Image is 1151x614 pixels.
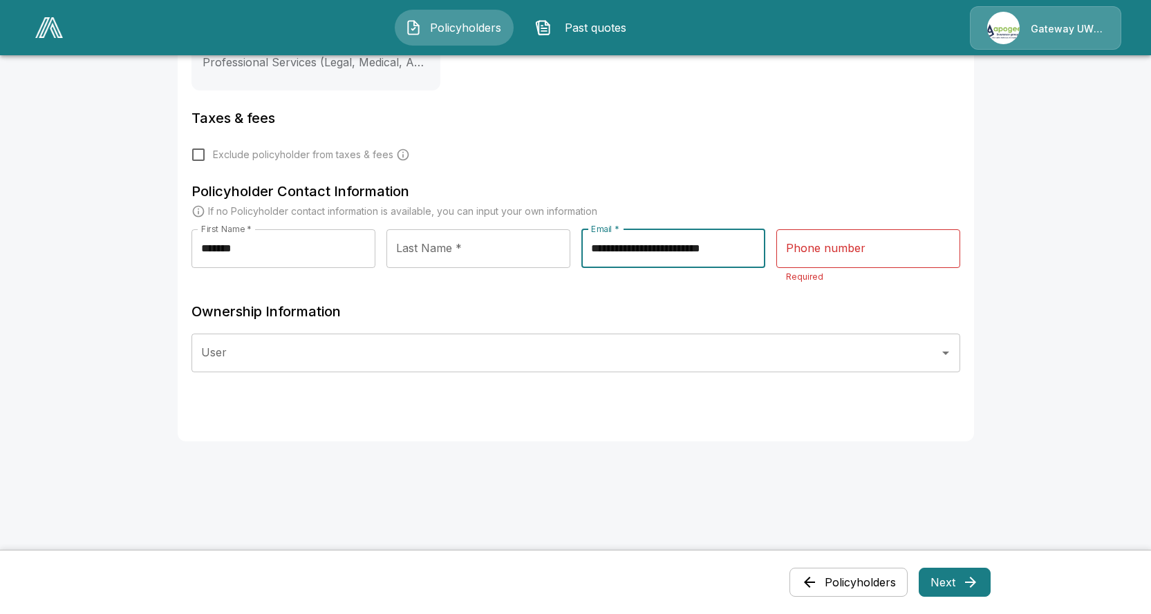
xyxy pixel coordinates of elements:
[208,204,597,218] p: If no Policyholder contact information is available, you can input your own information
[405,19,422,36] img: Policyholders Icon
[395,10,514,46] button: Policyholders IconPolicyholders
[789,568,908,597] button: Policyholders
[35,17,63,38] img: AA Logo
[213,148,393,162] span: Exclude policyholder from taxes & fees
[191,300,960,323] h6: Ownership Information
[396,148,410,162] svg: Carrier and processing fees will still be applied
[919,568,991,597] button: Next
[936,343,955,363] button: Open
[557,19,633,36] span: Past quotes
[535,19,552,36] img: Past quotes Icon
[786,270,951,284] p: Required
[191,180,960,202] h6: Policyholder Contact Information
[203,55,651,69] span: Professional Services (Legal, Medical, A&E, or other licensed professional - services)
[191,107,960,129] h6: Taxes & fees
[591,223,619,235] label: Email *
[201,223,252,235] label: First Name *
[525,10,644,46] button: Past quotes IconPast quotes
[427,19,503,36] span: Policyholders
